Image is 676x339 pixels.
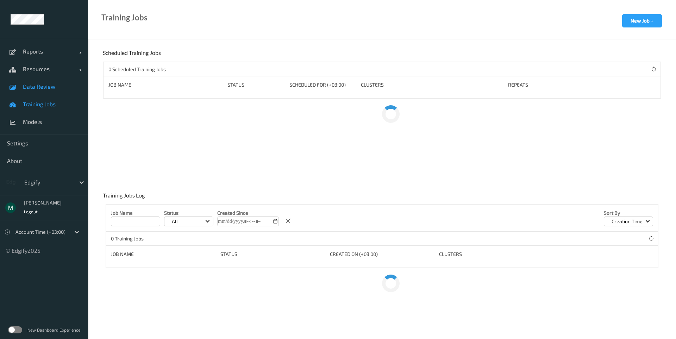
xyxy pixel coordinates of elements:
[111,251,215,258] div: Job Name
[622,14,662,27] button: New Job +
[439,251,544,258] div: clusters
[101,14,148,21] div: Training Jobs
[103,192,146,204] div: Training Jobs Log
[103,49,163,62] div: Scheduled Training Jobs
[111,209,160,216] p: Job Name
[508,81,556,88] div: Repeats
[227,81,284,88] div: Status
[604,209,653,216] p: Sort by
[289,81,356,88] div: Scheduled for (+03:00)
[217,209,279,216] p: Created Since
[164,209,213,216] p: Status
[220,251,325,258] div: status
[108,81,223,88] div: Job Name
[169,218,180,225] p: All
[108,66,166,73] p: 0 Scheduled Training Jobs
[609,218,645,225] p: Creation Time
[111,235,164,242] p: 0 Training Jobs
[361,81,503,88] div: Clusters
[330,251,434,258] div: Created On (+03:00)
